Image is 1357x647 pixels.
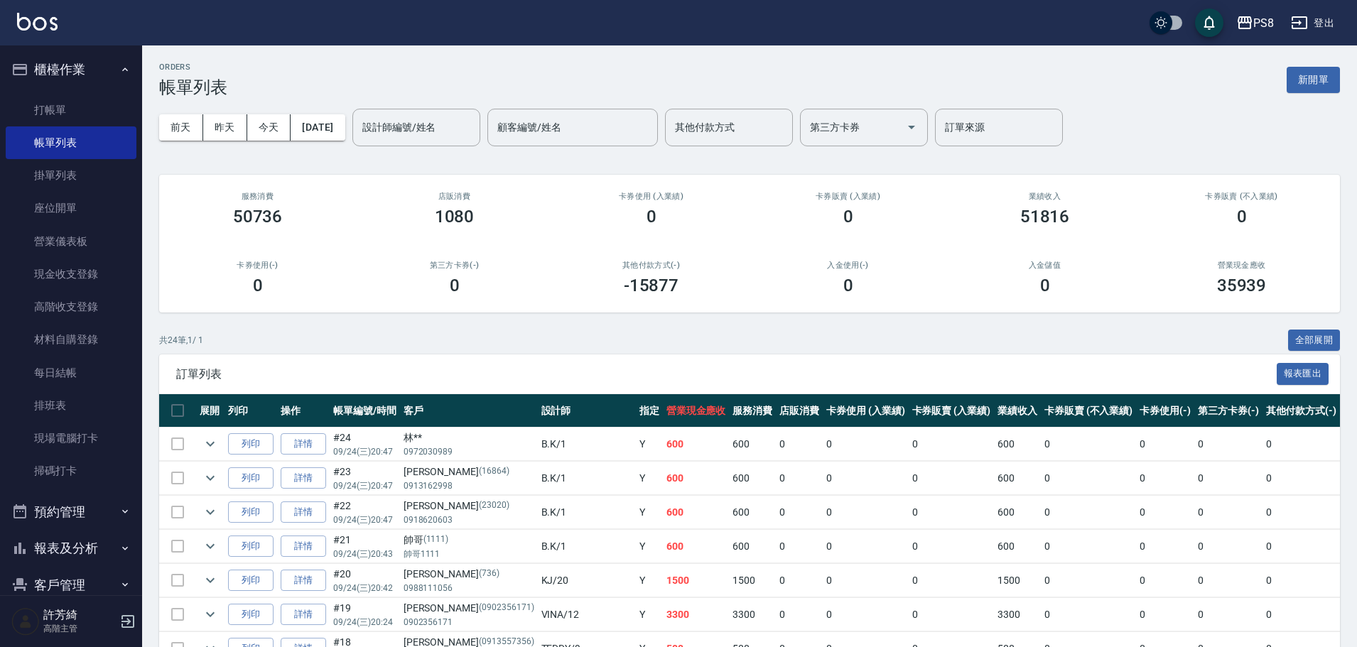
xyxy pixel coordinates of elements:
[479,601,534,616] p: (0902356171)
[6,530,136,567] button: 報表及分析
[823,394,909,428] th: 卡券使用 (入業績)
[404,445,534,458] p: 0972030989
[963,261,1126,270] h2: 入金儲值
[909,428,995,461] td: 0
[404,499,534,513] div: [PERSON_NAME]
[909,564,995,597] td: 0
[1287,72,1340,86] a: 新開單
[776,598,823,631] td: 0
[776,394,823,428] th: 店販消費
[404,616,534,629] p: 0902356171
[1041,564,1136,597] td: 0
[404,582,534,594] p: 0988111056
[228,501,274,523] button: 列印
[176,261,339,270] h2: 卡券使用(-)
[1231,9,1280,38] button: PS8
[963,192,1126,201] h2: 業績收入
[994,496,1041,529] td: 600
[1041,530,1136,563] td: 0
[253,276,263,295] h3: 0
[6,94,136,126] a: 打帳單
[570,192,732,201] h2: 卡券使用 (入業績)
[729,530,776,563] td: 600
[636,564,663,597] td: Y
[538,462,636,495] td: B.K /1
[1194,496,1263,529] td: 0
[450,276,460,295] h3: 0
[823,564,909,597] td: 0
[291,114,345,141] button: [DATE]
[1160,192,1323,201] h2: 卡券販賣 (不入業績)
[1040,276,1050,295] h3: 0
[225,394,277,428] th: 列印
[281,501,326,523] a: 詳情
[538,598,636,631] td: VINA /12
[1160,261,1323,270] h2: 營業現金應收
[423,533,449,548] p: (1111)
[776,462,823,495] td: 0
[1041,394,1136,428] th: 卡券販賣 (不入業績)
[6,567,136,604] button: 客戶管理
[729,462,776,495] td: 600
[435,207,475,227] h3: 1080
[6,51,136,88] button: 櫃檯作業
[479,464,509,479] p: (16864)
[404,533,534,548] div: 帥哥
[281,433,326,455] a: 詳情
[823,428,909,461] td: 0
[1194,394,1263,428] th: 第三方卡券(-)
[228,570,274,592] button: 列印
[1136,394,1194,428] th: 卡券使用(-)
[330,564,400,597] td: #20
[1263,530,1341,563] td: 0
[233,207,283,227] h3: 50736
[281,570,326,592] a: 詳情
[909,530,995,563] td: 0
[729,394,776,428] th: 服務消費
[994,428,1041,461] td: 600
[1263,496,1341,529] td: 0
[333,548,396,560] p: 09/24 (三) 20:43
[6,389,136,422] a: 排班表
[538,530,636,563] td: B.K /1
[729,598,776,631] td: 3300
[228,604,274,626] button: 列印
[333,513,396,526] p: 09/24 (三) 20:47
[1287,67,1340,93] button: 新開單
[281,535,326,558] a: 詳情
[636,496,663,529] td: Y
[909,598,995,631] td: 0
[909,496,995,529] td: 0
[1194,564,1263,597] td: 0
[994,530,1041,563] td: 600
[663,530,730,563] td: 600
[1136,428,1194,461] td: 0
[200,501,221,523] button: expand row
[1288,330,1341,352] button: 全部展開
[404,513,534,526] p: 0918620603
[776,530,823,563] td: 0
[479,567,499,582] p: (736)
[1136,462,1194,495] td: 0
[909,462,995,495] td: 0
[6,258,136,290] a: 現金收支登錄
[6,126,136,159] a: 帳單列表
[6,159,136,192] a: 掛單列表
[159,114,203,141] button: 前天
[636,598,663,631] td: Y
[538,564,636,597] td: KJ /20
[1195,9,1223,37] button: save
[663,462,730,495] td: 600
[1194,428,1263,461] td: 0
[6,323,136,356] a: 材料自購登錄
[1194,530,1263,563] td: 0
[994,462,1041,495] td: 600
[330,394,400,428] th: 帳單編號/時間
[663,564,730,597] td: 1500
[570,261,732,270] h2: 其他付款方式(-)
[333,582,396,594] p: 09/24 (三) 20:42
[1263,564,1341,597] td: 0
[1194,462,1263,495] td: 0
[330,598,400,631] td: #19
[663,496,730,529] td: 600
